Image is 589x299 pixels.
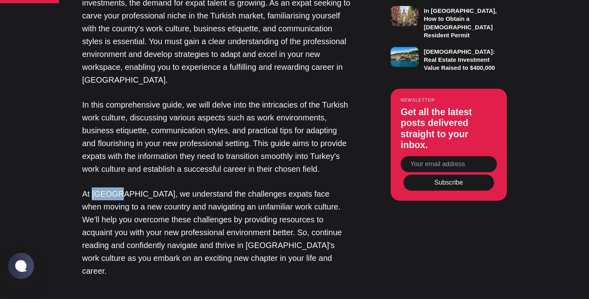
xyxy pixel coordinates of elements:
[403,175,494,191] button: Subscribe
[401,98,497,102] small: Newsletter
[391,44,507,72] a: [DEMOGRAPHIC_DATA]: Real Estate Investment Value Raised to $400,000
[401,156,497,172] input: Your email address
[424,7,497,39] h3: In [GEOGRAPHIC_DATA], How to Obtain a [DEMOGRAPHIC_DATA] Resident Permit
[401,107,497,151] h3: Get all the latest posts delivered straight to your inbox.
[82,98,351,175] p: In this comprehensive guide, we will delve into the intricacies of the Turkish work culture, disc...
[424,48,495,71] h3: [DEMOGRAPHIC_DATA]: Real Estate Investment Value Raised to $400,000
[82,187,351,277] p: At [GEOGRAPHIC_DATA], we understand the challenges expats face when moving to a new country and n...
[391,3,507,39] a: In [GEOGRAPHIC_DATA], How to Obtain a [DEMOGRAPHIC_DATA] Resident Permit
